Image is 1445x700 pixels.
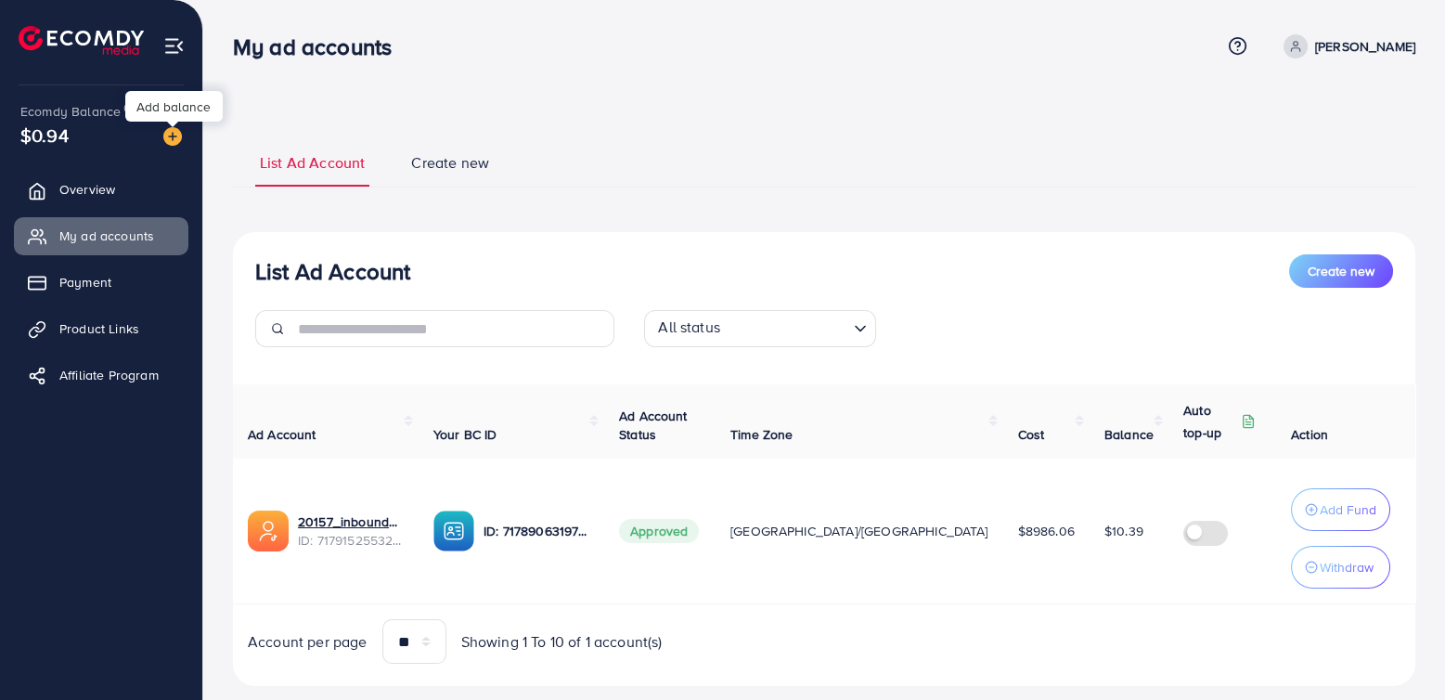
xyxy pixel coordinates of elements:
a: Affiliate Program [14,356,188,394]
span: Create new [1308,262,1374,280]
p: Withdraw [1320,556,1374,578]
a: Overview [14,171,188,208]
img: ic-ads-acc.e4c84228.svg [248,511,289,551]
span: List Ad Account [260,152,365,174]
input: Search for option [726,314,846,343]
span: Overview [59,180,115,199]
div: <span class='underline'>20157_inbound_1671531817430</span></br>7179152553299525633 [298,512,404,551]
img: menu [163,35,185,57]
div: Search for option [644,310,876,347]
span: Action [1291,425,1328,444]
a: My ad accounts [14,217,188,254]
button: Create new [1289,254,1393,288]
p: ID: 7178906319750234114 [484,520,589,542]
span: Your BC ID [433,425,497,444]
h3: List Ad Account [255,258,410,285]
span: $10.39 [1104,522,1143,540]
span: [GEOGRAPHIC_DATA]/[GEOGRAPHIC_DATA] [730,522,988,540]
span: Affiliate Program [59,366,159,384]
a: Product Links [14,310,188,347]
span: All status [654,313,724,343]
span: Ecomdy Balance [20,102,121,121]
p: [PERSON_NAME] [1315,35,1415,58]
button: Withdraw [1291,546,1390,589]
a: [PERSON_NAME] [1276,34,1415,58]
img: logo [19,26,144,55]
a: 20157_inbound_1671531817430 [298,512,404,531]
span: Balance [1104,425,1154,444]
p: Auto top-up [1183,399,1237,444]
div: Add balance [125,91,223,122]
span: Time Zone [730,425,793,444]
img: ic-ba-acc.ded83a64.svg [433,511,474,551]
span: Ad Account Status [619,407,688,444]
iframe: Chat [1366,616,1431,686]
span: Showing 1 To 10 of 1 account(s) [461,631,663,653]
span: $0.94 [20,122,69,149]
span: Cost [1018,425,1045,444]
span: $8986.06 [1018,522,1075,540]
span: Approved [619,519,699,543]
span: My ad accounts [59,227,154,245]
a: Payment [14,264,188,301]
p: Add Fund [1320,499,1376,521]
img: image [163,127,182,146]
span: Payment [59,273,111,292]
h3: My ad accounts [233,33,406,60]
span: Create new [411,152,489,174]
span: ID: 7179152553299525633 [298,531,404,550]
span: Account per page [248,631,368,653]
button: Add Fund [1291,488,1390,531]
span: Product Links [59,319,139,338]
span: Ad Account [248,425,316,444]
